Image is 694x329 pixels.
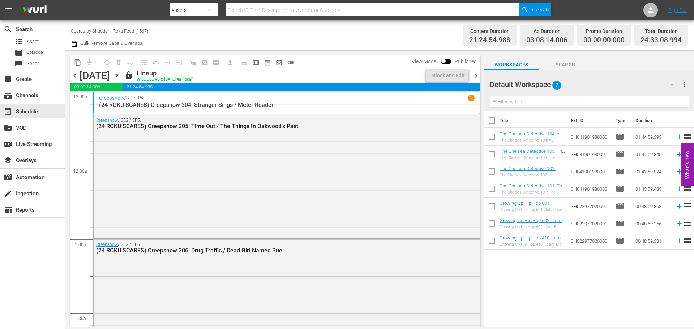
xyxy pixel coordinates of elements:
a: Growing Up Hip Hop 602: Don't Be Salty (Growing Up Hip Hop 602: Don't Be Salty (VARIANT)) [500,218,565,234]
td: 00:48:59.331 [633,232,672,250]
svg: Add to Schedule [675,237,683,245]
button: more_vert [680,76,689,93]
svg: Add to Schedule [675,133,683,141]
td: 01:44:59.393 [633,128,672,146]
td: 00:48:59.256 [633,215,672,232]
td: SH041901980000 [568,180,613,198]
div: The Chelsea Detective 104: A Chelsea Education [500,138,565,143]
span: Day Calendar View [236,55,250,69]
svg: Add to Schedule [675,168,683,176]
span: Revert to Primary Episode [150,57,162,68]
span: Search [530,3,549,16]
span: chevron_left [70,71,80,80]
a: Sign Out [668,7,687,13]
span: 7 [552,78,561,93]
span: content_copy [74,59,81,66]
div: Ad Duration [526,26,567,36]
div: WILL DELIVER: [DATE] 4a (local) [137,77,194,82]
div: The Chelsea Detective 101: The Wages of Sin [500,190,565,195]
span: Episode [616,167,624,176]
div: / SE3 / EP5: [96,118,438,130]
span: Series [27,60,40,67]
td: 00:48:59.868 [633,198,672,215]
a: Growing Up Hip Hop 601: Subscribe or Step Aside (Growing Up Hip Hop 601: Subscribe or Step Aside ... [500,200,553,228]
span: Episode [616,133,624,141]
span: Create Search Block [199,57,210,68]
p: (24 ROKU SCARES) Creepshow 304: Stranger Sings / Meter Reader [99,101,475,108]
span: Episode [616,150,624,159]
td: 01:43:59.433 [633,180,672,198]
span: Bulk Remove Gaps & Overlaps [80,40,142,46]
span: Channels [4,91,12,100]
div: Lineup [137,69,194,77]
span: Asset [27,38,39,45]
p: / [124,95,126,100]
div: Promo Duration [583,26,625,36]
span: Create Series Block [210,57,222,68]
span: Copy Lineup [72,57,83,68]
span: VOD [4,124,12,132]
span: 03:08:14.006 [70,83,123,91]
a: Growing Up Hip Hop 418: Leave Me Alone (Growing Up Hip Hop 418: Leave Me Alone (VARIANT)) [500,235,564,257]
span: 24 hours Lineup View is OFF [285,57,296,68]
span: reorder [683,219,692,228]
td: SH041901980000 [568,128,613,146]
div: Total Duration [641,26,682,36]
span: more_vert [680,80,689,89]
div: The Chelsea Detective 102: [PERSON_NAME] [500,173,565,177]
a: Creepshow [99,95,124,101]
a: Creepshow [96,242,118,247]
span: Episode [27,49,43,56]
span: reorder [683,184,692,193]
th: Type [611,111,631,131]
span: Automation [4,173,12,182]
a: The Chelsea Detective 102: [PERSON_NAME] (The Chelsea Detective 102: [PERSON_NAME] (amc_networks_... [500,166,565,193]
div: Growing Up Hip Hop 418: Leave Me Alone [500,242,565,247]
span: Remove Gaps & Overlaps [83,57,101,68]
span: 03:08:14.006 [526,36,567,44]
span: Download as CSV [222,55,236,69]
svg: Add to Schedule [675,185,683,193]
p: 1 [470,95,472,100]
span: reorder [683,236,692,245]
a: The Chelsea Detective 103: The Gentle Giant (The Chelsea Detective 103: The Gentle Giant (amc_net... [500,148,565,176]
span: Episode [616,237,624,245]
td: SH022977020000 [568,232,613,250]
span: Episode [616,185,624,193]
div: [DATE] [80,70,110,82]
td: SH022977020000 [568,215,613,232]
span: lock [124,71,133,79]
span: Create [4,75,12,83]
span: Reports [4,205,12,214]
span: View Backup [273,57,285,68]
td: SH022977020000 [568,198,613,215]
span: 24:33:08.994 [641,36,682,44]
span: reorder [683,132,692,141]
span: Episode [616,219,624,228]
span: Search [539,60,593,69]
span: Refresh All Search Blocks [185,55,199,69]
span: View Mode: [408,59,441,64]
a: Creepshow [96,118,118,123]
div: Default Workspace [490,74,681,95]
td: SH041901980000 [568,146,613,163]
span: Clear Lineup [124,57,136,68]
span: chevron_right [471,71,480,80]
div: (24 ROKU SCARES) Creepshow 306: Drug Traffic / Dead Girl Named Sue [96,247,438,254]
p: EP4 [136,95,143,100]
span: 21:24:54.988 [123,83,480,91]
div: Content Duration [469,26,510,36]
span: Search [4,25,12,34]
span: Episode [14,48,23,57]
span: Update Metadata from Key Asset [173,57,185,68]
a: The Chelsea Detective 101: The Wages of Sin (The Chelsea Detective 101: The Wages of Sin (amc_net... [500,183,565,216]
span: Ingestion [4,189,12,198]
span: Schedule [4,107,12,116]
img: ans4CAIJ8jUAAAAAAAAAAAAAAAAAAAAAAAAgQb4GAAAAAAAAAAAAAAAAAAAAAAAAJMjXAAAAAAAAAAAAAAAAAAAAAAAAgAT5G... [17,2,52,19]
span: preview_outlined [275,59,283,66]
svg: Add to Schedule [675,220,683,228]
span: Published [451,59,480,64]
p: SE3 / [126,95,136,100]
svg: Add to Schedule [675,202,683,210]
span: date_range_outlined [264,59,271,66]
